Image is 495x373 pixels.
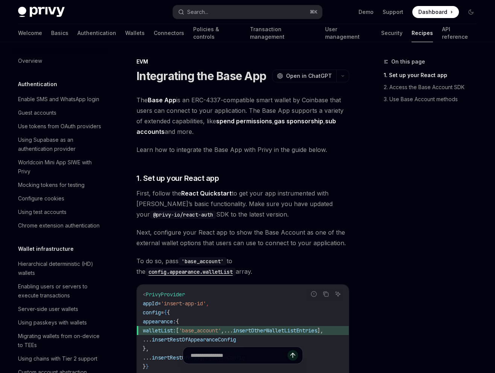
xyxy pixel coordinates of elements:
div: Search... [187,8,208,17]
a: Dashboard [412,6,459,18]
a: Wallets [125,24,145,42]
a: Basics [51,24,68,42]
span: = [161,309,164,316]
div: Configure cookies [18,194,64,203]
span: config [143,309,161,316]
span: 'insert-app-id' [161,300,206,307]
span: walletList: [143,327,176,334]
span: appId [143,300,158,307]
a: Enable SMS and WhatsApp login [12,92,108,106]
div: Worldcoin Mini App SIWE with Privy [18,158,104,176]
span: { [164,309,167,316]
strong: Base App [148,96,176,104]
a: Guest accounts [12,106,108,120]
button: Search...⌘K [173,5,322,19]
a: Security [381,24,403,42]
div: Guest accounts [18,108,56,117]
div: Enable SMS and WhatsApp login [18,95,99,104]
div: Using Supabase as an authentication provider [18,135,104,153]
a: Server-side user wallets [12,302,108,316]
a: Using test accounts [12,205,108,219]
button: Send message [288,350,298,361]
span: { [176,318,179,325]
a: Transaction management [250,24,316,42]
div: Chrome extension authentication [18,221,100,230]
a: Configure cookies [12,192,108,205]
span: , [206,300,209,307]
span: , [221,327,224,334]
a: config.appearance.walletList [145,268,236,275]
span: Learn how to integrate the Base App with Privy in the guide below. [136,144,349,155]
a: gas sponsorship [274,117,323,125]
span: = [158,300,161,307]
a: User management [325,24,372,42]
button: Ask AI [333,289,343,299]
div: Hierarchical deterministic (HD) wallets [18,259,104,277]
div: Mocking tokens for testing [18,180,85,190]
span: ], [317,327,323,334]
div: Server-side user wallets [18,305,78,314]
a: Chrome extension authentication [12,219,108,232]
a: API reference [442,24,477,42]
div: Using test accounts [18,208,67,217]
button: Open in ChatGPT [272,70,336,82]
code: config.appearance.walletList [145,268,236,276]
span: The is an ERC-4337-compatible smart wallet by Coinbase that users can connect to your application... [136,95,349,137]
a: Hierarchical deterministic (HD) wallets [12,257,108,280]
span: 'base_account' [179,327,221,334]
a: Demo [359,8,374,16]
span: appearance: [143,318,176,325]
span: { [167,309,170,316]
a: Using passkeys with wallets [12,316,108,329]
div: Migrating wallets from on-device to TEEs [18,332,104,350]
a: Migrating wallets from on-device to TEEs [12,329,108,352]
span: Dashboard [418,8,447,16]
div: EVM [136,58,349,65]
div: Use tokens from OAuth providers [18,122,101,131]
span: ⌘ K [310,9,318,15]
a: Use tokens from OAuth providers [12,120,108,133]
h1: Integrating the Base App [136,69,266,83]
a: Using chains with Tier 2 support [12,352,108,365]
a: 1. Set up your React app [384,69,483,81]
button: Toggle dark mode [465,6,477,18]
a: Enabling users or servers to execute transactions [12,280,108,302]
a: Using Supabase as an authentication provider [12,133,108,156]
div: Overview [18,56,42,65]
span: insertOtherWalletListEntries [233,327,317,334]
a: Authentication [77,24,116,42]
code: @privy-io/react-auth [150,211,216,219]
span: ... [143,336,152,343]
a: Policies & controls [193,24,241,42]
span: < [143,291,146,298]
a: Connectors [154,24,184,42]
span: First, follow the to get your app instrumented with [PERSON_NAME]’s basic functionality. Make sur... [136,188,349,220]
a: Mocking tokens for testing [12,178,108,192]
a: 3. Use Base Account methods [384,93,483,105]
div: Enabling users or servers to execute transactions [18,282,104,300]
span: On this page [391,57,425,66]
span: Open in ChatGPT [286,72,332,80]
a: spend permissions [216,117,272,125]
a: Worldcoin Mini App SIWE with Privy [12,156,108,178]
a: React Quickstart [181,190,232,197]
button: Report incorrect code [309,289,319,299]
a: 2. Access the Base Account SDK [384,81,483,93]
span: PrivyProvider [146,291,185,298]
h5: Wallet infrastructure [18,244,74,253]
span: Next, configure your React app to show the Base Account as one of the external wallet options tha... [136,227,349,248]
a: Overview [12,54,108,68]
span: [ [176,327,179,334]
code: 'base_account' [179,257,227,265]
a: Welcome [18,24,42,42]
span: ... [224,327,233,334]
img: dark logo [18,7,65,17]
div: Using chains with Tier 2 support [18,354,97,363]
h5: Authentication [18,80,57,89]
span: 1. Set up your React app [136,173,219,183]
div: Using passkeys with wallets [18,318,87,327]
a: Support [383,8,403,16]
button: Copy the contents from the code block [321,289,331,299]
span: insertRestOfAppearanceConfig [152,336,236,343]
a: Recipes [412,24,433,42]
